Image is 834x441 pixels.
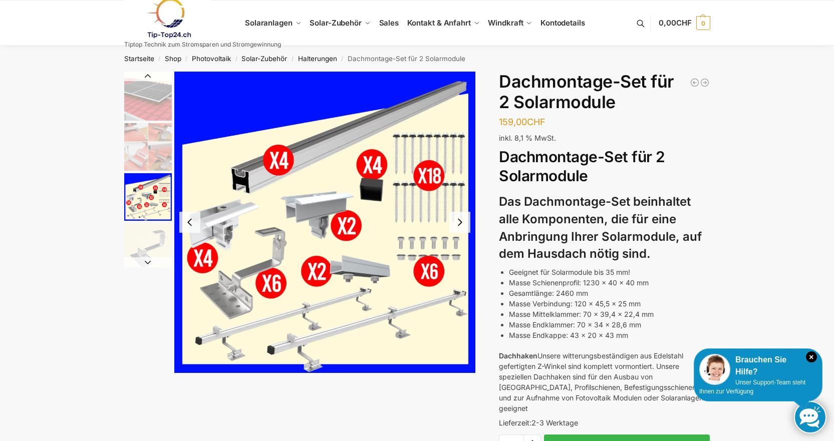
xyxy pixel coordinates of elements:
[509,319,710,330] li: Masse Endklammer: 70 x 34 x 28,6 mm
[122,122,172,172] li: 2 / 5
[499,117,545,127] bdi: 159,00
[124,257,172,267] button: Next slide
[699,354,730,385] img: Customer service
[699,354,817,378] div: Brauchen Sie Hilfe?
[179,212,200,233] button: Previous slide
[527,117,545,127] span: CHF
[536,1,589,46] a: Kontodetails
[509,298,710,309] li: Masse Verbindung: 120 x 45,5 x 25 mm
[696,16,710,30] span: 0
[241,55,287,63] a: Solar-Zubehör
[287,55,298,63] span: /
[449,212,470,233] button: Next slide
[540,18,585,28] span: Kontodetails
[124,72,172,121] img: Halterung Solarpaneele Ziegeldach
[488,18,523,28] span: Windkraft
[106,46,728,72] nav: Breadcrumb
[124,71,172,81] button: Previous slide
[509,309,710,319] li: Masse Mittelklammer: 70 x 39,4 x 22,4 mm
[306,1,375,46] a: Solar-Zubehör
[499,148,665,185] strong: Dachmontage-Set für 2 Solarmodule
[509,288,710,298] li: Gesamtlänge: 2460 mm
[659,18,691,28] span: 0,00
[509,267,710,277] li: Geeignet für Solarmodule bis 35 mm!
[154,55,165,63] span: /
[499,351,537,360] strong: Dachhaken
[165,55,181,63] a: Shop
[174,72,476,373] img: Inhalt Solarpaneele Ziegeldach
[174,72,476,373] li: 3 / 5
[403,1,484,46] a: Kontakt & Anfahrt
[192,55,231,63] a: Photovoltaik
[231,55,241,63] span: /
[659,8,710,38] a: 0,00CHF 0
[509,330,710,340] li: Masse Endkappe: 43 x 20 x 43 mm
[806,351,817,362] i: Schließen
[407,18,471,28] span: Kontakt & Anfahrt
[676,18,692,28] span: CHF
[310,18,362,28] span: Solar-Zubehör
[499,350,710,413] p: Unsere witterungsbeständigen aus Edelstahl gefertigten Z-Winkel sind komplett vormontiert. Unsere...
[122,72,172,122] li: 1 / 5
[181,55,192,63] span: /
[375,1,403,46] a: Sales
[124,55,154,63] a: Startseite
[245,18,293,28] span: Solaranlagen
[509,277,710,288] li: Masse Schienenprofil: 1230 x 40 x 40 mm
[122,172,172,222] li: 3 / 5
[531,418,578,427] span: 2-3 Werktage
[499,72,710,113] h1: Dachmontage-Set für 2 Solarmodule
[122,222,172,272] li: 4 / 5
[499,134,556,142] span: inkl. 8,1 % MwSt.
[499,418,578,427] span: Lieferzeit:
[379,18,399,28] span: Sales
[499,193,710,263] h3: Das Dachmontage-Set beinhaltet alle Komponenten, die für eine Anbringung Ihrer Solarmodule, auf d...
[700,78,710,88] a: Photovoltaik Solarpanel Halterung Trapezblechdach Befestigung
[337,55,348,63] span: /
[124,173,172,221] img: Inhalt Solarpaneele Ziegeldach
[124,42,281,48] p: Tiptop Technik zum Stromsparen und Stromgewinnung
[690,78,700,88] a: Halterung für 1 Photovoltaik Modul verstellbar Schwarz
[298,55,337,63] a: Halterungen
[699,379,805,395] span: Unser Support-Team steht Ihnen zur Verfügung
[484,1,536,46] a: Windkraft
[124,123,172,171] img: Solarpaneele Ziegeldach
[124,223,172,271] img: Dachhacken Solarmodule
